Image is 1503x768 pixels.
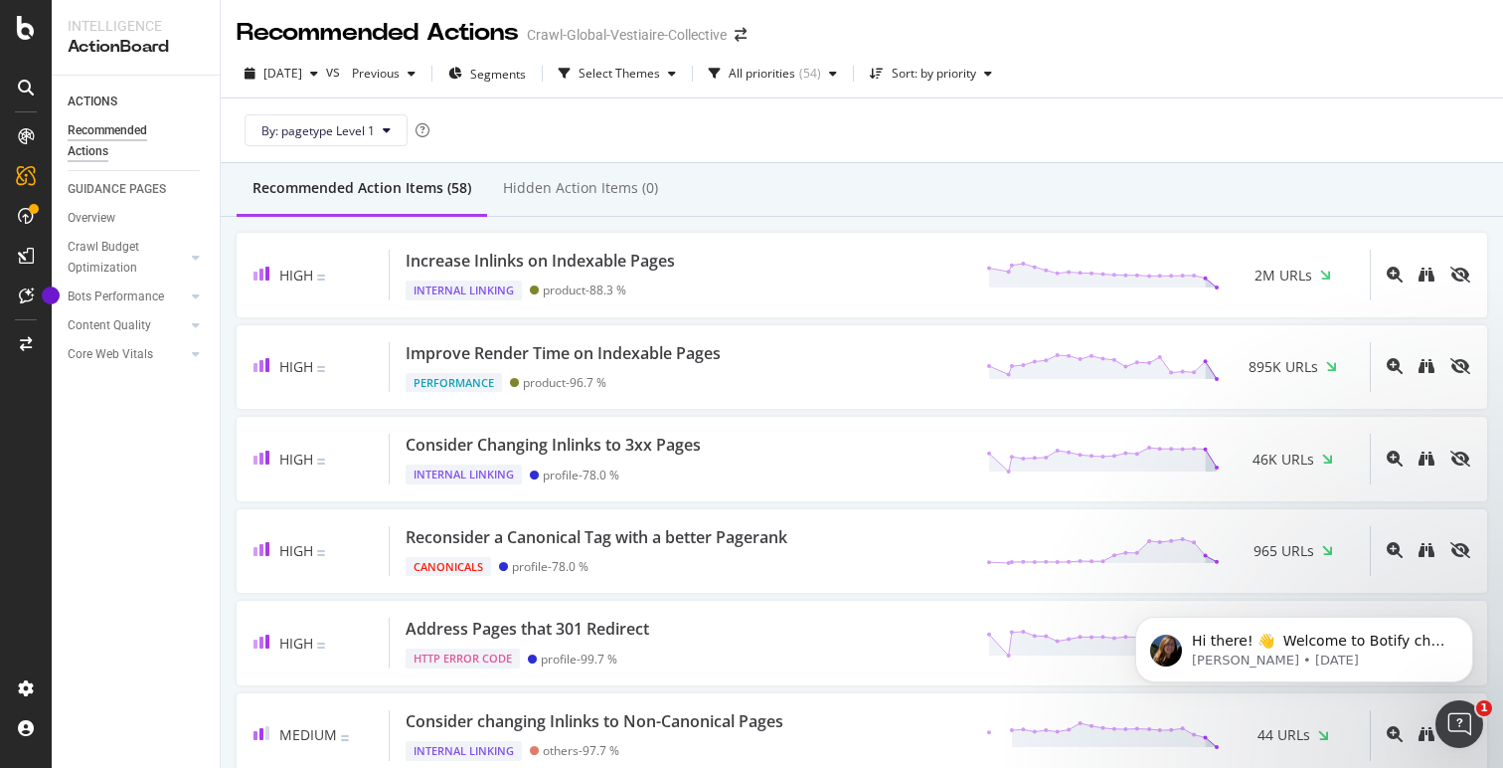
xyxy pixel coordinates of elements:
span: 46K URLs [1252,450,1314,470]
button: [DATE] [237,58,326,90]
div: Internal Linking [406,281,522,300]
div: Internal Linking [406,465,522,484]
div: magnifying-glass-plus [1387,726,1403,742]
img: Equal [317,275,325,281]
div: product - 88.3 % [543,283,626,297]
div: Sort: by priority [892,68,976,80]
div: Overview [68,208,115,229]
div: arrow-right-arrow-left [735,28,747,42]
div: Improve Render Time on Indexable Pages [406,342,721,365]
div: binoculars [1419,358,1434,374]
a: Content Quality [68,315,186,336]
div: profile - 78.0 % [543,468,619,482]
span: 895K URLs [1249,357,1318,377]
div: binoculars [1419,726,1434,742]
div: magnifying-glass-plus [1387,267,1403,283]
img: Equal [341,735,349,741]
div: Core Web Vitals [68,344,153,365]
span: High [279,541,313,560]
div: eye-slash [1450,358,1470,374]
div: ( 54 ) [799,68,821,80]
iframe: Intercom notifications message [1105,575,1503,714]
button: Select Themes [551,58,684,90]
div: profile - 99.7 % [541,652,617,667]
img: Equal [317,643,325,649]
div: Consider Changing Inlinks to 3xx Pages [406,434,701,457]
span: Hi there! 👋 Welcome to Botify chat support! Have a question? Reply to this message and our team w... [86,58,339,153]
div: Crawl Budget Optimization [68,237,172,279]
div: ActionBoard [68,36,204,59]
a: Crawl Budget Optimization [68,237,186,279]
div: magnifying-glass-plus [1387,358,1403,374]
div: Reconsider a Canonical Tag with a better Pagerank [406,526,787,549]
div: Tooltip anchor [42,287,60,304]
div: eye-slash [1450,451,1470,467]
button: Previous [344,58,423,90]
span: High [279,266,313,285]
a: binoculars [1419,541,1434,560]
a: binoculars [1419,266,1434,285]
div: Recommended Action Items (58) [252,178,471,198]
a: binoculars [1419,357,1434,376]
span: 2025 Sep. 30th [263,65,302,82]
span: High [279,357,313,376]
div: Recommended Actions [237,16,519,50]
div: magnifying-glass-plus [1387,542,1403,558]
button: Segments [440,58,534,90]
a: Core Web Vitals [68,344,186,365]
span: 965 URLs [1253,541,1314,561]
div: eye-slash [1450,542,1470,558]
div: Address Pages that 301 Redirect [406,618,649,641]
span: Segments [470,66,526,83]
div: All priorities [729,68,795,80]
div: Crawl-Global-Vestiaire-Collective [527,25,727,45]
span: vs [326,62,344,82]
span: High [279,634,313,653]
div: Performance [406,373,502,393]
a: GUIDANCE PAGES [68,179,206,200]
p: Message from Laura, sent 4w ago [86,77,343,95]
div: Hidden Action Items (0) [503,178,658,198]
div: profile - 78.0 % [512,559,588,574]
div: Select Themes [579,68,660,80]
div: magnifying-glass-plus [1387,451,1403,467]
span: 44 URLs [1257,725,1310,745]
button: Sort: by priority [862,58,1000,90]
a: ACTIONS [68,92,206,112]
span: High [279,450,313,469]
img: Equal [317,550,325,556]
div: Intelligence [68,16,204,36]
img: Equal [317,459,325,465]
div: ACTIONS [68,92,117,112]
div: Internal Linking [406,741,522,761]
span: 2M URLs [1254,266,1312,286]
div: GUIDANCE PAGES [68,179,166,200]
span: Medium [279,725,337,744]
div: binoculars [1419,451,1434,467]
span: Previous [344,65,400,82]
img: Equal [317,366,325,372]
a: Overview [68,208,206,229]
div: Recommended Actions [68,120,187,162]
a: Bots Performance [68,287,186,307]
div: Increase Inlinks on Indexable Pages [406,250,675,273]
div: Bots Performance [68,287,164,307]
span: By: pagetype Level 1 [261,122,375,139]
div: binoculars [1419,542,1434,558]
span: 1 [1476,700,1492,716]
div: eye-slash [1450,267,1470,283]
a: binoculars [1419,725,1434,744]
div: Canonicals [406,557,491,577]
div: HTTP Error Code [406,649,520,669]
div: Content Quality [68,315,151,336]
iframe: Intercom live chat [1435,700,1483,748]
a: Recommended Actions [68,120,206,162]
button: By: pagetype Level 1 [245,114,408,146]
a: binoculars [1419,450,1434,469]
div: product - 96.7 % [523,375,606,390]
div: Consider changing Inlinks to Non-Canonical Pages [406,710,783,733]
button: All priorities(54) [701,58,845,90]
div: binoculars [1419,267,1434,283]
